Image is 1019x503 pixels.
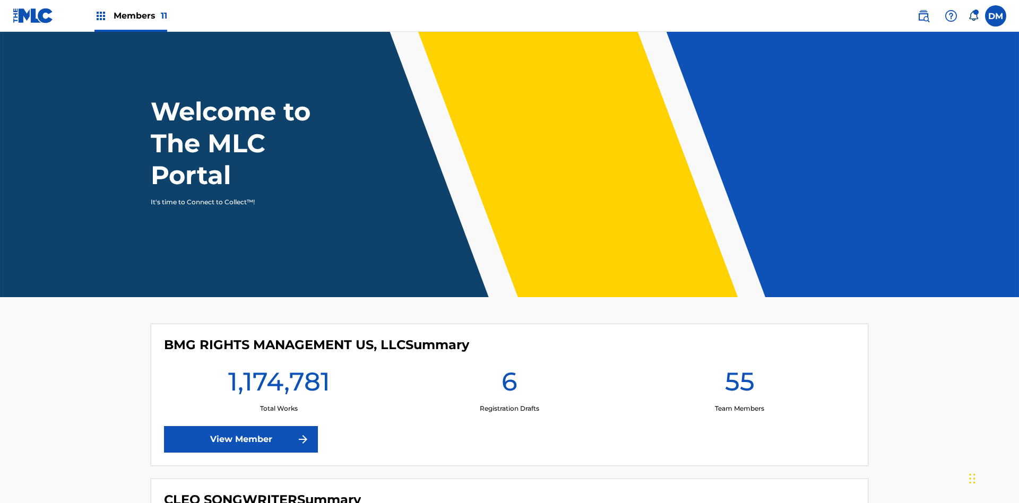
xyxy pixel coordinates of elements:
[715,404,764,413] p: Team Members
[164,337,469,353] h4: BMG RIGHTS MANAGEMENT US, LLC
[228,366,330,404] h1: 1,174,781
[966,452,1019,503] iframe: Chat Widget
[985,5,1006,27] div: User Menu
[502,366,517,404] h1: 6
[480,404,539,413] p: Registration Drafts
[725,366,755,404] h1: 55
[940,5,962,27] div: Help
[13,8,54,23] img: MLC Logo
[94,10,107,22] img: Top Rightsholders
[913,5,934,27] a: Public Search
[917,10,930,22] img: search
[161,11,167,21] span: 11
[969,463,975,495] div: Drag
[151,197,335,207] p: It's time to Connect to Collect™!
[164,426,318,453] a: View Member
[260,404,298,413] p: Total Works
[968,11,979,21] div: Notifications
[151,96,349,191] h1: Welcome to The MLC Portal
[297,433,309,446] img: f7272a7cc735f4ea7f67.svg
[114,10,167,22] span: Members
[945,10,957,22] img: help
